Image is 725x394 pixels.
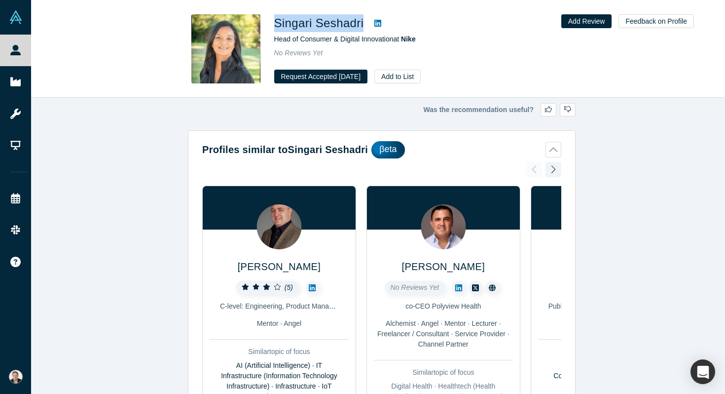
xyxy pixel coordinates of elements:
[401,35,416,43] a: Nike
[538,347,677,357] div: Similar topic of focus
[188,103,576,117] div: Was the recommendation useful?
[371,141,404,158] div: βeta
[374,70,421,83] button: Add to List
[220,302,504,310] span: C-level: Engineering, Product Management, CEO, General Management, Corporate Strategy
[274,35,416,43] span: Head of Consumer & Digital Innovation at
[210,318,349,329] div: Mentor · Angel
[374,367,513,378] div: Similar topic of focus
[405,302,481,310] span: co-CEO Polyview Health
[618,14,694,28] button: Feedback on Profile
[421,204,466,249] img: Dimitri Arges's Profile Image
[274,49,323,57] span: No Reviews Yet
[374,318,513,350] div: Alchemist · Angel · Mentor · Lecturer · Freelancer / Consultant · Service Provider · Channel Partner
[210,347,349,357] div: Similar topic of focus
[202,142,368,157] h2: Profiles similar to Singari Seshadri
[191,14,260,83] img: Singari Seshadri's Profile Image
[402,261,485,272] a: [PERSON_NAME]
[9,10,23,24] img: Alchemist Vault Logo
[274,70,368,83] button: Request Accepted [DATE]
[9,370,23,384] img: Alex Shevelenko's Account
[274,14,364,32] h1: Singari Seshadri
[285,283,293,291] i: ( 5 )
[238,261,321,272] a: [PERSON_NAME]
[391,283,439,291] span: No Reviews Yet
[256,204,301,249] img: Scott Fulton's Profile Image
[202,141,561,158] button: Profiles similar toSingari Seshadriβeta
[561,14,612,28] button: Add Review
[538,318,677,329] div: Mentor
